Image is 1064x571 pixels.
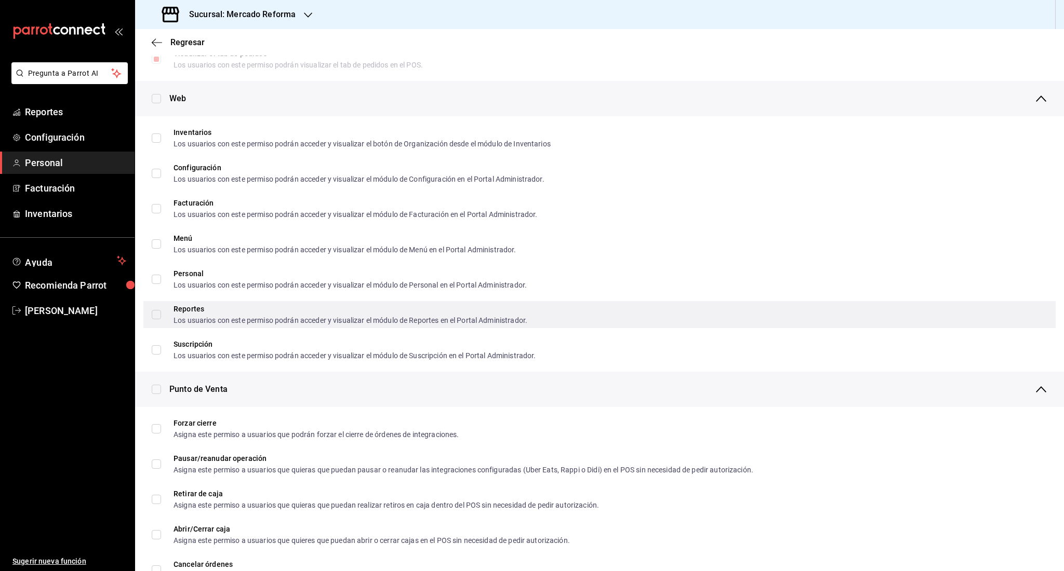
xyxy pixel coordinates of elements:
[25,304,126,318] span: [PERSON_NAME]
[169,92,186,105] span: Web
[174,525,570,533] div: Abrir/Cerrar caja
[174,466,753,473] div: Asigna este permiso a usuarios que quieras que puedan pausar o reanudar las integraciones configu...
[174,305,527,312] div: Reportes
[174,537,570,544] div: Asigna este permiso a usuarios que quieres que puedan abrir o cerrar cajas en el POS sin necesida...
[114,27,123,35] button: open_drawer_menu
[174,455,753,462] div: Pausar/reanudar operación
[174,246,516,253] div: Los usuarios con este permiso podrán acceder y visualizar el módulo de Menú en el Portal Administ...
[12,556,126,567] span: Sugerir nueva función
[174,61,423,69] div: Los usuarios con este permiso podrán visualizar el tab de pedidos en el POS.
[11,62,128,84] button: Pregunta a Parrot AI
[174,235,516,242] div: Menú
[174,175,544,183] div: Los usuarios con este permiso podrán acceder y visualizar el módulo de Configuración en el Portal...
[25,181,126,195] span: Facturación
[174,140,551,147] div: Los usuarios con este permiso podrán acceder y visualizar el botón de Organización desde el módul...
[25,254,113,267] span: Ayuda
[174,211,537,218] div: Los usuarios con este permiso podrán acceder y visualizar el módulo de Facturación en el Portal A...
[174,561,589,568] div: Cancelar órdenes
[170,37,205,47] span: Regresar
[25,207,126,221] span: Inventarios
[174,129,551,136] div: Inventarios
[181,8,296,21] h3: Sucursal: Mercado Reforma
[174,281,527,289] div: Los usuarios con este permiso podrán acceder y visualizar el módulo de Personal en el Portal Admi...
[174,341,536,348] div: Suscripción
[25,130,126,144] span: Configuración
[25,105,126,119] span: Reportes
[25,278,126,292] span: Recomienda Parrot
[174,164,544,171] div: Configuración
[25,156,126,170] span: Personal
[174,431,459,438] div: Asigna este permiso a usuarios que podrán forzar el cierre de órdenes de integraciones.
[174,50,423,57] div: Visualizar el tab de pedidos
[174,419,459,427] div: Forzar cierre
[174,501,599,509] div: Asigna este permiso a usuarios que quieras que puedan realizar retiros en caja dentro del POS sin...
[174,317,527,324] div: Los usuarios con este permiso podrán acceder y visualizar el módulo de Reportes en el Portal Admi...
[174,199,537,207] div: Facturación
[169,383,228,396] span: Punto de Venta
[7,75,128,86] a: Pregunta a Parrot AI
[174,352,536,359] div: Los usuarios con este permiso podrán acceder y visualizar el módulo de Suscripción en el Portal A...
[152,37,205,47] button: Regresar
[174,270,527,277] div: Personal
[174,490,599,497] div: Retirar de caja
[28,68,112,79] span: Pregunta a Parrot AI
